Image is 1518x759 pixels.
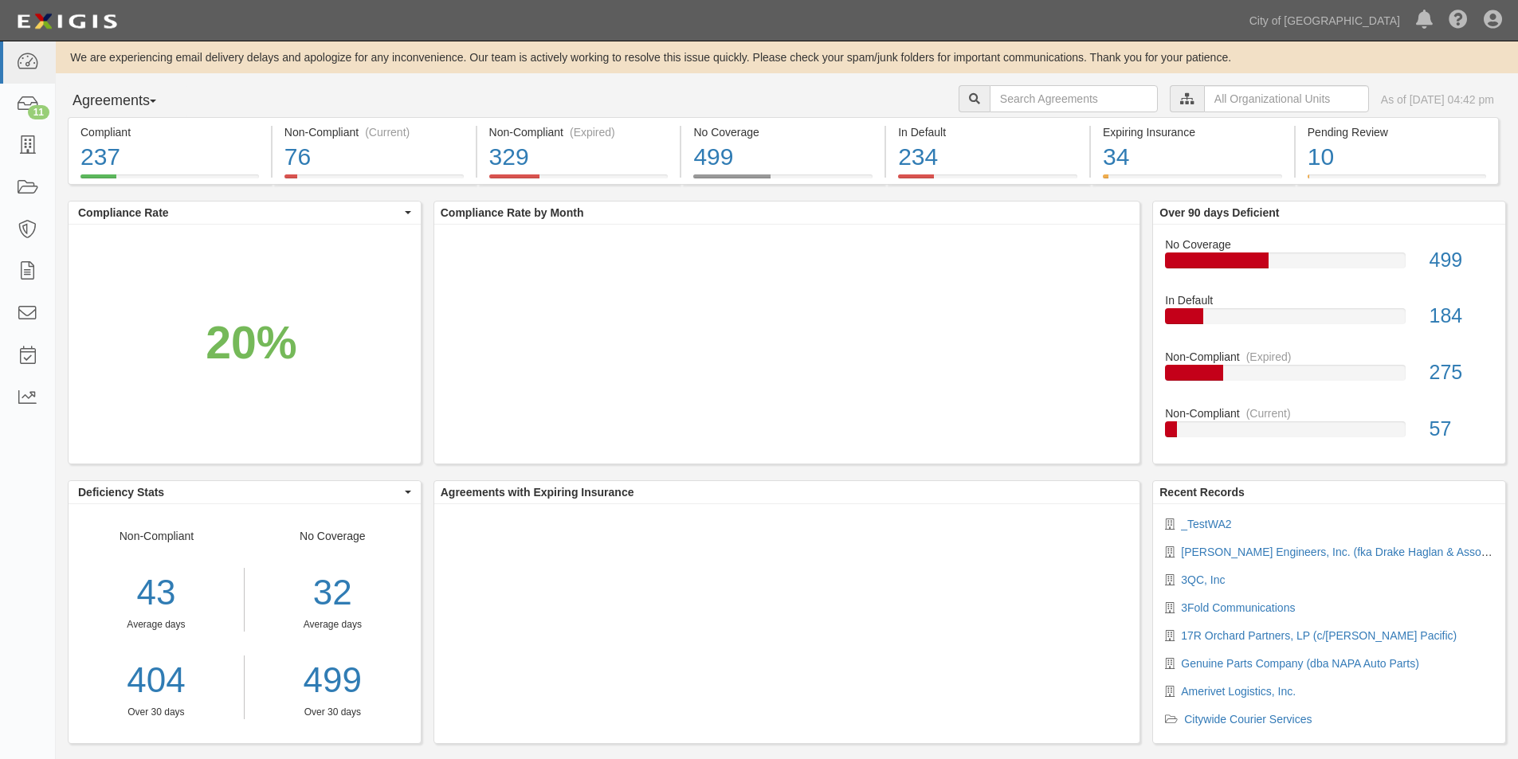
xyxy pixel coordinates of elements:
div: Non-Compliant (Expired) [489,124,669,140]
i: Help Center - Complianz [1449,11,1468,30]
a: In Default184 [1165,292,1493,349]
div: 43 [69,568,244,618]
div: 499 [1418,246,1505,275]
div: 20% [206,311,296,376]
div: 329 [489,140,669,174]
a: No Coverage499 [1165,237,1493,293]
div: 275 [1418,358,1505,387]
div: 499 [693,140,873,174]
div: (Expired) [570,124,615,140]
div: Non-Compliant [69,528,245,719]
div: Expiring Insurance [1103,124,1282,140]
div: (Current) [365,124,410,140]
input: All Organizational Units [1204,85,1369,112]
div: No Coverage [693,124,873,140]
span: Deficiency Stats [78,484,401,500]
div: 184 [1418,302,1505,331]
div: 57 [1418,415,1505,444]
div: In Default [898,124,1077,140]
b: Recent Records [1159,486,1245,499]
div: 10 [1308,140,1486,174]
div: (Current) [1246,405,1291,421]
div: 11 [28,105,49,119]
a: Genuine Parts Company (dba NAPA Auto Parts) [1181,657,1419,670]
div: Over 30 days [257,706,409,719]
div: 32 [257,568,409,618]
div: Non-Compliant [1153,349,1505,365]
b: Agreements with Expiring Insurance [441,486,634,499]
a: 404 [69,655,244,706]
div: Average days [69,618,244,632]
button: Agreements [68,85,187,117]
a: 17R Orchard Partners, LP (c/[PERSON_NAME] Pacific) [1181,629,1457,642]
a: _TestWA2 [1181,518,1231,530]
a: Non-Compliant(Expired)275 [1165,349,1493,405]
div: As of [DATE] 04:42 pm [1381,92,1494,108]
div: No Coverage [245,528,421,719]
a: Amerivet Logistics, Inc. [1181,685,1296,698]
a: Non-Compliant(Expired)329 [477,174,681,187]
a: Expiring Insurance34 [1091,174,1294,187]
div: 34 [1103,140,1282,174]
div: Non-Compliant [1153,405,1505,421]
a: No Coverage499 [681,174,885,187]
a: 499 [257,655,409,706]
button: Deficiency Stats [69,481,421,503]
a: City of [GEOGRAPHIC_DATA] [1241,5,1408,37]
a: 3QC, Inc [1181,573,1225,586]
div: In Default [1153,292,1505,308]
div: Non-Compliant (Current) [284,124,464,140]
div: 237 [80,140,259,174]
img: logo-5460c22ac91f19d4615b14bd174203de0afe785f0fc80cf4dbbc73dc1793850b.png [12,7,122,36]
span: Compliance Rate [78,205,401,221]
input: Search Agreements [990,85,1158,112]
a: Non-Compliant(Current)76 [273,174,476,187]
div: (Expired) [1246,349,1292,365]
b: Over 90 days Deficient [1159,206,1279,219]
a: Pending Review10 [1296,174,1499,187]
div: 76 [284,140,464,174]
div: Pending Review [1308,124,1486,140]
div: No Coverage [1153,237,1505,252]
div: We are experiencing email delivery delays and apologize for any inconvenience. Our team is active... [56,49,1518,65]
a: Compliant237 [68,174,271,187]
b: Compliance Rate by Month [441,206,584,219]
div: Compliant [80,124,259,140]
button: Compliance Rate [69,201,421,224]
div: Over 30 days [69,706,244,719]
a: In Default234 [886,174,1089,187]
div: Average days [257,618,409,632]
div: 234 [898,140,1077,174]
a: 3Fold Communications [1181,601,1295,614]
a: Non-Compliant(Current)57 [1165,405,1493,450]
a: Citywide Courier Services [1184,713,1312,726]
